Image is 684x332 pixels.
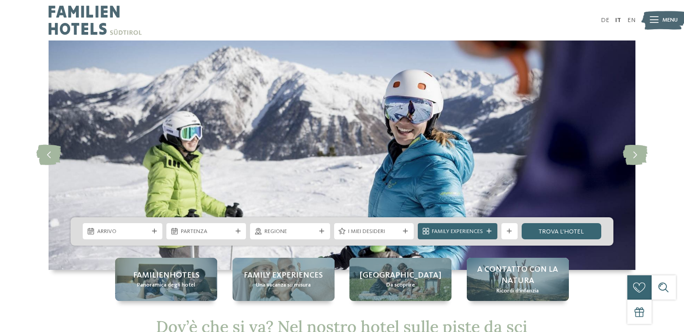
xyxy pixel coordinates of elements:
span: Menu [662,16,678,24]
span: Familienhotels [133,270,200,281]
span: Arrivo [97,228,148,236]
a: Hotel sulle piste da sci per bambini: divertimento senza confini [GEOGRAPHIC_DATA] Da scoprire [349,258,452,301]
span: Da scoprire [386,281,415,289]
span: I miei desideri [348,228,399,236]
span: A contatto con la natura [475,264,561,287]
span: Partenza [181,228,232,236]
span: Una vacanza su misura [256,281,311,289]
span: [GEOGRAPHIC_DATA] [360,270,441,281]
span: Family experiences [244,270,323,281]
span: Family Experiences [432,228,483,236]
span: Panoramica degli hotel [137,281,195,289]
a: Hotel sulle piste da sci per bambini: divertimento senza confini Familienhotels Panoramica degli ... [115,258,217,301]
a: trova l’hotel [522,223,601,239]
a: EN [627,17,635,23]
a: IT [615,17,621,23]
img: Hotel sulle piste da sci per bambini: divertimento senza confini [49,40,635,270]
a: DE [601,17,609,23]
a: Hotel sulle piste da sci per bambini: divertimento senza confini A contatto con la natura Ricordi... [467,258,569,301]
span: Ricordi d’infanzia [496,287,539,295]
a: Hotel sulle piste da sci per bambini: divertimento senza confini Family experiences Una vacanza s... [232,258,335,301]
span: Regione [264,228,316,236]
